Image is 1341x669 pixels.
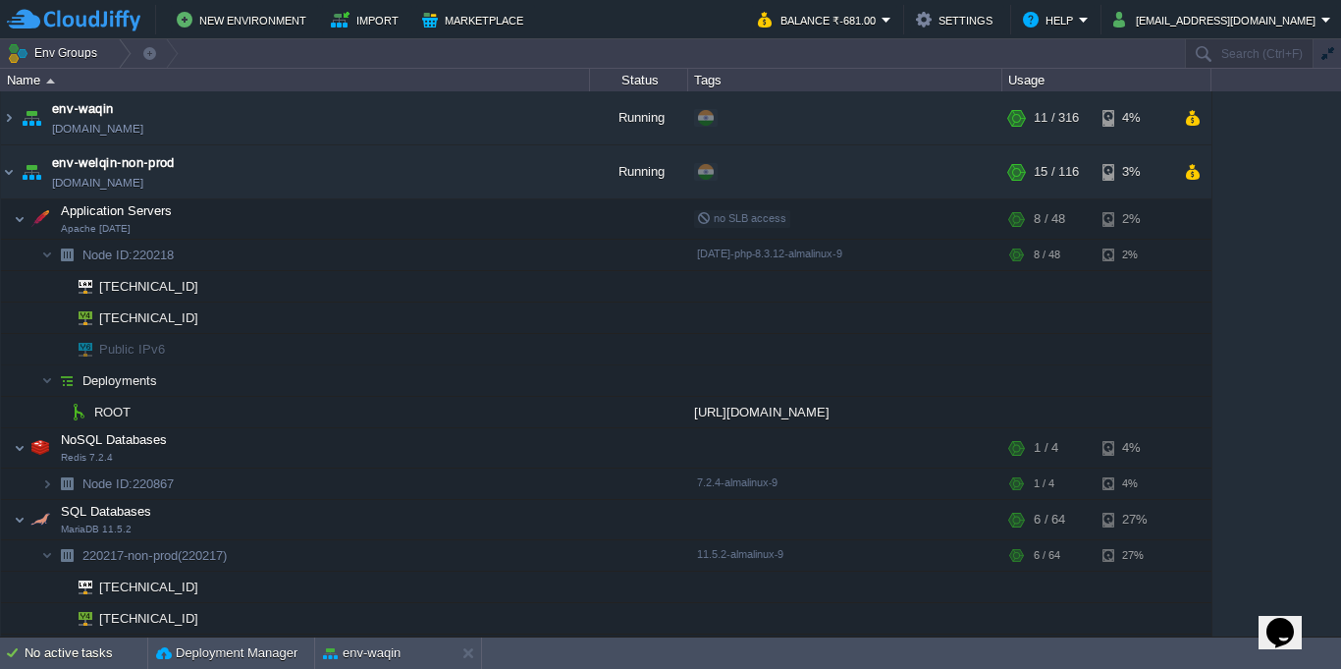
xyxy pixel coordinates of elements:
[758,8,882,31] button: Balance ₹-681.00
[590,91,688,144] div: Running
[18,91,45,144] img: AMDAwAAAACH5BAEAAAAALAAAAAABAAEAAAICRAEAOw==
[697,548,783,560] span: 11.5.2-almalinux-9
[80,247,177,263] a: Node ID:220218
[1,145,17,198] img: AMDAwAAAACH5BAEAAAAALAAAAAABAAEAAAICRAEAOw==
[422,8,529,31] button: Marketplace
[97,603,201,634] span: [TECHNICAL_ID]
[80,372,160,389] a: Deployments
[7,8,140,32] img: CloudJiffy
[1034,199,1065,239] div: 8 / 48
[65,572,92,602] img: AMDAwAAAACH5BAEAAAAALAAAAAABAAEAAAICRAEAOw==
[41,365,53,396] img: AMDAwAAAACH5BAEAAAAALAAAAAABAAEAAAICRAEAOw==
[53,303,65,333] img: AMDAwAAAACH5BAEAAAAALAAAAAABAAEAAAICRAEAOw==
[59,432,170,447] a: NoSQL DatabasesRedis 7.2.4
[27,428,54,468] img: AMDAwAAAACH5BAEAAAAALAAAAAABAAEAAAICRAEAOw==
[697,476,778,488] span: 7.2.4-almalinux-9
[41,469,53,499] img: AMDAwAAAACH5BAEAAAAALAAAAAABAAEAAAICRAEAOw==
[1,91,17,144] img: AMDAwAAAACH5BAEAAAAALAAAAAABAAEAAAICRAEAOw==
[697,212,786,224] span: no SLB access
[1034,145,1079,198] div: 15 / 116
[92,404,134,420] a: ROOT
[27,199,54,239] img: AMDAwAAAACH5BAEAAAAALAAAAAABAAEAAAICRAEAOw==
[97,271,201,302] span: [TECHNICAL_ID]
[53,603,65,634] img: AMDAwAAAACH5BAEAAAAALAAAAAABAAEAAAICRAEAOw==
[65,271,92,302] img: AMDAwAAAACH5BAEAAAAALAAAAAABAAEAAAICRAEAOw==
[97,303,201,333] span: [TECHNICAL_ID]
[97,334,168,364] span: Public IPv6
[14,428,26,468] img: AMDAwAAAACH5BAEAAAAALAAAAAABAAEAAAICRAEAOw==
[25,638,147,669] div: No active tasks
[53,572,65,602] img: AMDAwAAAACH5BAEAAAAALAAAAAABAAEAAAICRAEAOw==
[59,504,154,519] a: SQL DatabasesMariaDB 11.5.2
[52,119,143,139] a: [DOMAIN_NAME]
[82,248,133,262] span: Node ID:
[1102,145,1166,198] div: 3%
[53,240,80,270] img: AMDAwAAAACH5BAEAAAAALAAAAAABAAEAAAICRAEAOw==
[53,540,80,571] img: AMDAwAAAACH5BAEAAAAALAAAAAABAAEAAAICRAEAOw==
[52,99,114,119] a: env-waqin
[1113,8,1321,31] button: [EMAIL_ADDRESS][DOMAIN_NAME]
[1034,428,1058,468] div: 1 / 4
[1102,240,1166,270] div: 2%
[688,397,1002,427] div: [URL][DOMAIN_NAME]
[59,503,154,520] span: SQL Databases
[97,572,201,602] span: [TECHNICAL_ID]
[18,145,45,198] img: AMDAwAAAACH5BAEAAAAALAAAAAABAAEAAAICRAEAOw==
[53,635,65,665] img: AMDAwAAAACH5BAEAAAAALAAAAAABAAEAAAICRAEAOw==
[178,548,227,563] span: (220217)
[2,69,589,91] div: Name
[590,145,688,198] div: Running
[591,69,687,91] div: Status
[80,475,177,492] span: 220867
[97,580,201,594] a: [TECHNICAL_ID]
[61,524,132,535] span: MariaDB 11.5.2
[331,8,404,31] button: Import
[65,603,92,634] img: AMDAwAAAACH5BAEAAAAALAAAAAABAAEAAAICRAEAOw==
[1102,428,1166,468] div: 4%
[61,223,131,235] span: Apache [DATE]
[97,310,201,325] a: [TECHNICAL_ID]
[46,79,55,84] img: AMDAwAAAACH5BAEAAAAALAAAAAABAAEAAAICRAEAOw==
[65,635,92,665] img: AMDAwAAAACH5BAEAAAAALAAAAAABAAEAAAICRAEAOw==
[97,635,168,665] span: Public IPv6
[1102,500,1166,539] div: 27%
[1102,91,1166,144] div: 4%
[41,540,53,571] img: AMDAwAAAACH5BAEAAAAALAAAAAABAAEAAAICRAEAOw==
[53,365,80,396] img: AMDAwAAAACH5BAEAAAAALAAAAAABAAEAAAICRAEAOw==
[65,397,92,427] img: AMDAwAAAACH5BAEAAAAALAAAAAABAAEAAAICRAEAOw==
[61,452,113,464] span: Redis 7.2.4
[80,547,230,564] span: 220217-non-prod
[14,199,26,239] img: AMDAwAAAACH5BAEAAAAALAAAAAABAAEAAAICRAEAOw==
[53,271,65,302] img: AMDAwAAAACH5BAEAAAAALAAAAAABAAEAAAICRAEAOw==
[27,500,54,539] img: AMDAwAAAACH5BAEAAAAALAAAAAABAAEAAAICRAEAOw==
[1034,240,1060,270] div: 8 / 48
[53,334,65,364] img: AMDAwAAAACH5BAEAAAAALAAAAAABAAEAAAICRAEAOw==
[1023,8,1079,31] button: Help
[14,500,26,539] img: AMDAwAAAACH5BAEAAAAALAAAAAABAAEAAAICRAEAOw==
[80,547,230,564] a: 220217-non-prod(220217)
[82,476,133,491] span: Node ID:
[59,202,175,219] span: Application Servers
[7,39,104,67] button: Env Groups
[1259,590,1321,649] iframe: chat widget
[156,643,297,663] button: Deployment Manager
[1034,469,1054,499] div: 1 / 4
[52,173,143,193] a: [DOMAIN_NAME]
[1034,540,1060,571] div: 6 / 64
[1102,469,1166,499] div: 4%
[97,279,201,294] a: [TECHNICAL_ID]
[689,69,1001,91] div: Tags
[97,342,168,357] a: Public IPv6
[41,240,53,270] img: AMDAwAAAACH5BAEAAAAALAAAAAABAAEAAAICRAEAOw==
[65,334,92,364] img: AMDAwAAAACH5BAEAAAAALAAAAAABAAEAAAICRAEAOw==
[1102,199,1166,239] div: 2%
[52,153,175,173] span: env-welqin-non-prod
[65,303,92,333] img: AMDAwAAAACH5BAEAAAAALAAAAAABAAEAAAICRAEAOw==
[177,8,312,31] button: New Environment
[59,431,170,448] span: NoSQL Databases
[53,397,65,427] img: AMDAwAAAACH5BAEAAAAALAAAAAABAAEAAAICRAEAOw==
[53,469,80,499] img: AMDAwAAAACH5BAEAAAAALAAAAAABAAEAAAICRAEAOw==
